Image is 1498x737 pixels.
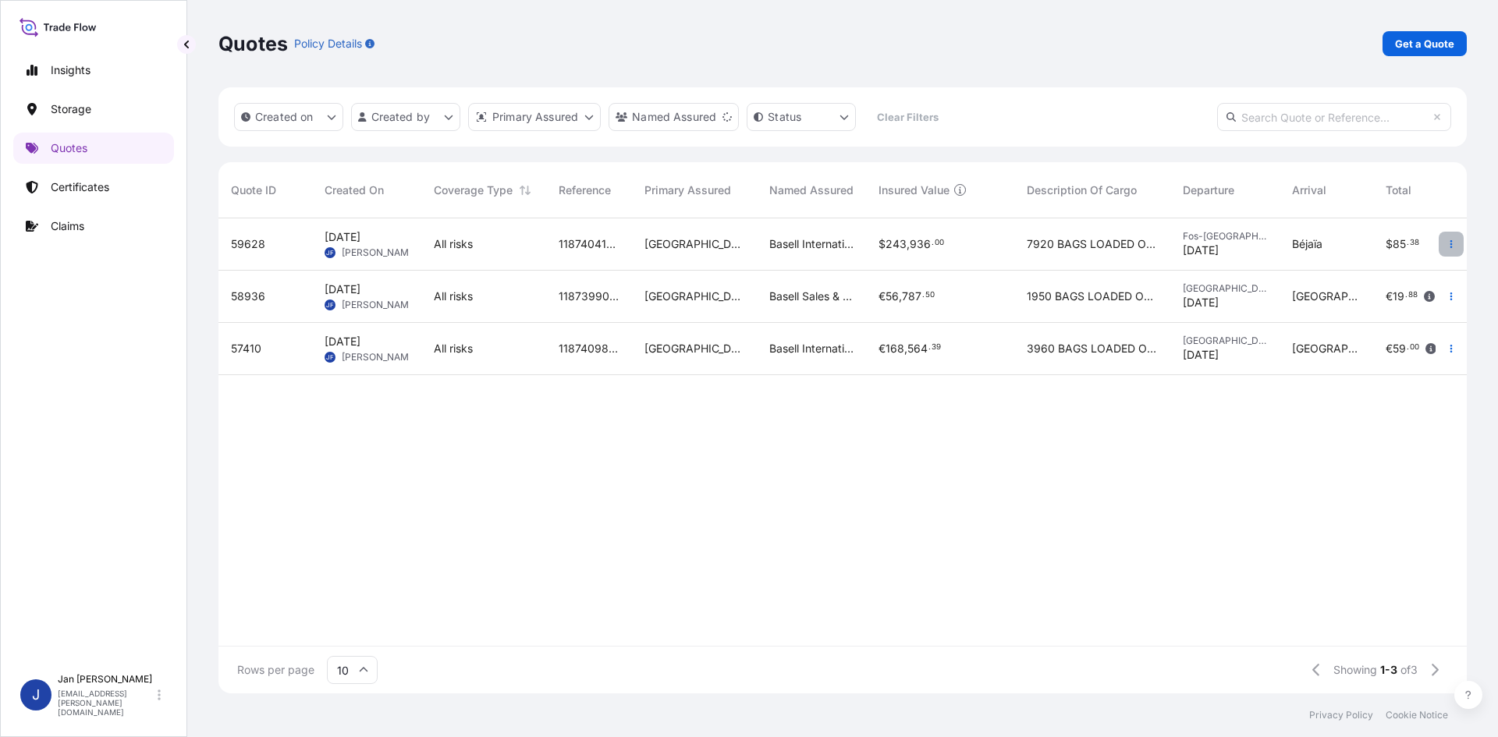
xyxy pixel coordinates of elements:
[886,291,899,302] span: 56
[932,345,941,350] span: 39
[325,229,360,245] span: [DATE]
[1380,662,1397,678] span: 1-3
[326,349,334,365] span: JF
[231,182,276,198] span: Quote ID
[326,297,334,313] span: JF
[747,103,856,131] button: certificateStatus Filter options
[516,181,534,200] button: Sort
[1386,182,1411,198] span: Total
[904,343,907,354] span: ,
[559,182,611,198] span: Reference
[325,282,360,297] span: [DATE]
[51,140,87,156] p: Quotes
[13,211,174,242] a: Claims
[342,351,417,363] span: [PERSON_NAME]
[886,343,904,354] span: 168
[1309,709,1373,721] a: Privacy Policy
[434,341,473,356] span: All risks
[351,103,460,131] button: createdBy Filter options
[255,109,314,125] p: Created on
[1183,182,1234,198] span: Departure
[325,334,360,349] span: [DATE]
[51,101,91,117] p: Storage
[644,182,731,198] span: Primary Assured
[1407,240,1409,246] span: .
[13,133,174,164] a: Quotes
[1027,341,1158,356] span: 3960 BAGS LOADED ONTO 72 PALLETS LOADED INTO 4 40' HIGH CUBE CONTAINER ADSYL 5 C 30 F
[1405,292,1407,298] span: .
[234,103,343,131] button: createdOn Filter options
[1183,243,1219,258] span: [DATE]
[1386,343,1393,354] span: €
[1333,662,1377,678] span: Showing
[51,179,109,195] p: Certificates
[231,341,261,356] span: 57410
[58,673,154,686] p: Jan [PERSON_NAME]
[877,109,939,125] p: Clear Filters
[769,341,854,356] span: Basell International Trading FZE
[899,291,902,302] span: ,
[1395,36,1454,51] p: Get a Quote
[609,103,739,131] button: cargoOwner Filter options
[1027,289,1158,304] span: 1950 BAGS LOADED ONTO 60 PALLETS LOADED INTO 3 40' HIGH CUBE CONTAINER POLYBATCH PFF 97 NTS NAT
[492,109,578,125] p: Primary Assured
[1400,662,1418,678] span: of 3
[13,172,174,203] a: Certificates
[559,289,619,304] span: 1187399072 5013067938
[769,182,854,198] span: Named Assured
[1292,182,1326,198] span: Arrival
[1217,103,1451,131] input: Search Quote or Reference...
[1386,709,1448,721] a: Cookie Notice
[218,31,288,56] p: Quotes
[644,236,744,252] span: [GEOGRAPHIC_DATA]
[886,239,907,250] span: 243
[434,182,513,198] span: Coverage Type
[559,236,619,252] span: 1187404125 5013126625 5013126819
[932,240,934,246] span: .
[1183,230,1267,243] span: Fos-[GEOGRAPHIC_DATA]
[879,239,886,250] span: $
[1292,236,1322,252] span: Béjaïa
[910,239,931,250] span: 936
[1386,239,1393,250] span: $
[1407,345,1409,350] span: .
[1393,343,1406,354] span: 59
[644,289,744,304] span: [GEOGRAPHIC_DATA]
[1383,31,1467,56] a: Get a Quote
[1027,236,1158,252] span: 7920 BAGS LOADED ONTO 144 PALLETS LOADED INTO 8 40' HIGH CUBE CONTAINER LUPOLEN 2420F
[879,343,886,354] span: €
[1410,345,1419,350] span: 00
[559,341,619,356] span: 1187409866 5013116161 5013099686
[769,289,854,304] span: Basell Sales & Marketing Company B.V.
[1183,347,1219,363] span: [DATE]
[928,345,931,350] span: .
[1183,282,1267,295] span: [GEOGRAPHIC_DATA]
[1408,292,1418,298] span: 88
[902,291,921,302] span: 787
[434,236,473,252] span: All risks
[468,103,601,131] button: distributor Filter options
[13,94,174,125] a: Storage
[935,240,944,246] span: 00
[326,245,334,260] span: JF
[231,236,265,252] span: 59628
[925,292,935,298] span: 50
[1393,291,1404,302] span: 19
[325,182,384,198] span: Created On
[294,36,362,51] p: Policy Details
[769,236,854,252] span: Basell International Trading FZE
[1183,335,1267,347] span: [GEOGRAPHIC_DATA]
[434,289,473,304] span: All risks
[879,291,886,302] span: €
[342,246,417,259] span: [PERSON_NAME]
[371,109,431,125] p: Created by
[231,289,265,304] span: 58936
[644,341,744,356] span: [GEOGRAPHIC_DATA]
[342,299,417,311] span: [PERSON_NAME]
[1292,289,1361,304] span: [GEOGRAPHIC_DATA]
[51,62,91,78] p: Insights
[58,689,154,717] p: [EMAIL_ADDRESS][PERSON_NAME][DOMAIN_NAME]
[879,182,950,198] span: Insured Value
